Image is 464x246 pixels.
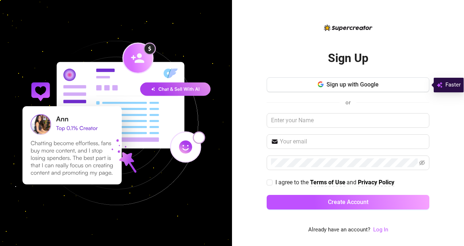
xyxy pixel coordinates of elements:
span: eye-invisible [419,160,425,166]
a: Log In [373,226,388,233]
input: Enter your Name [267,113,429,128]
span: and [347,179,358,186]
h2: Sign Up [328,51,368,66]
a: Log In [373,226,388,234]
button: Sign up with Google [267,77,429,92]
span: or [345,99,351,106]
a: Terms of Use [310,179,345,187]
img: svg%3e [437,81,442,89]
button: Create Account [267,195,429,210]
span: Already have an account? [308,226,370,234]
span: Faster [445,81,461,89]
a: Privacy Policy [358,179,394,187]
span: I agree to the [275,179,310,186]
img: logo-BBDzfeDw.svg [324,24,372,31]
input: Your email [280,137,425,146]
strong: Terms of Use [310,179,345,186]
span: Create Account [328,199,368,205]
strong: Privacy Policy [358,179,394,186]
span: Sign up with Google [326,81,379,88]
